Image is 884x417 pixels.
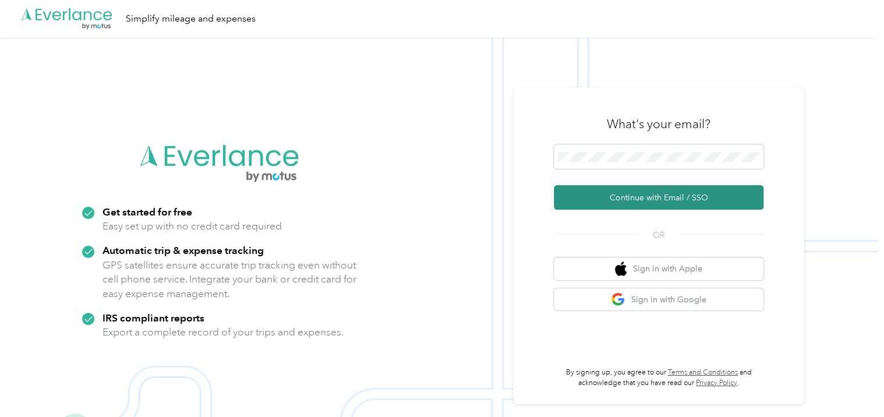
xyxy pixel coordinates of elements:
p: Easy set up with no credit card required [102,219,282,234]
p: Export a complete record of your trips and expenses. [102,325,344,340]
img: apple logo [615,261,627,276]
a: Privacy Policy [696,379,737,387]
span: OR [638,229,679,241]
strong: Automatic trip & expense tracking [102,244,264,256]
button: apple logoSign in with Apple [554,257,763,280]
h3: What's your email? [607,116,710,132]
a: Terms and Conditions [668,368,738,377]
strong: IRS compliant reports [102,312,204,324]
button: google logoSign in with Google [554,288,763,311]
p: GPS satellites ensure accurate trip tracking even without cell phone service. Integrate your bank... [102,258,357,301]
button: Continue with Email / SSO [554,185,763,210]
img: google logo [611,292,625,307]
strong: Get started for free [102,206,192,218]
div: Simplify mileage and expenses [126,12,256,26]
p: By signing up, you agree to our and acknowledge that you have read our . [554,367,763,388]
